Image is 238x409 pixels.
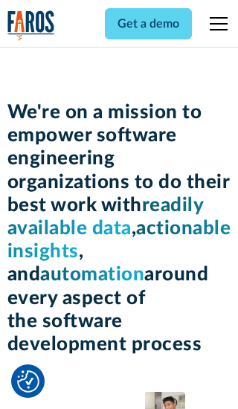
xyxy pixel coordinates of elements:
[7,101,231,356] h1: We're on a mission to empower software engineering organizations to do their best work with , , a...
[40,265,144,284] span: automation
[17,370,39,393] button: Cookie Settings
[105,8,192,39] a: Get a demo
[7,10,55,41] a: home
[7,196,205,238] span: readily available data
[7,10,55,41] img: Logo of the analytics and reporting company Faros.
[201,6,231,42] div: menu
[17,370,39,393] img: Revisit consent button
